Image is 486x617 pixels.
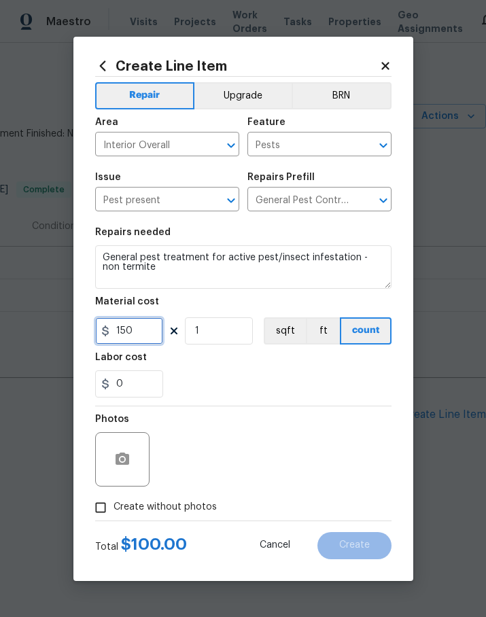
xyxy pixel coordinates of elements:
textarea: General pest treatment for active pest/insect infestation - non termite [95,245,392,289]
h5: Repairs Prefill [247,173,315,182]
div: Total [95,537,187,554]
h5: Photos [95,415,129,424]
button: Open [374,136,393,155]
h5: Material cost [95,297,159,306]
button: Open [222,136,241,155]
button: Repair [95,82,195,109]
span: $ 100.00 [121,536,187,552]
h5: Issue [95,173,121,182]
button: BRN [292,82,392,109]
button: ft [306,317,340,345]
span: Cancel [260,540,290,550]
button: Open [222,191,241,210]
span: Create without photos [114,500,217,514]
h5: Feature [247,118,285,127]
button: Upgrade [194,82,292,109]
button: count [340,317,392,345]
h5: Area [95,118,118,127]
h5: Repairs needed [95,228,171,237]
button: Create [317,532,392,559]
button: sqft [264,317,306,345]
h2: Create Line Item [95,58,379,73]
h5: Labor cost [95,353,147,362]
span: Create [339,540,370,550]
button: Open [374,191,393,210]
button: Cancel [238,532,312,559]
